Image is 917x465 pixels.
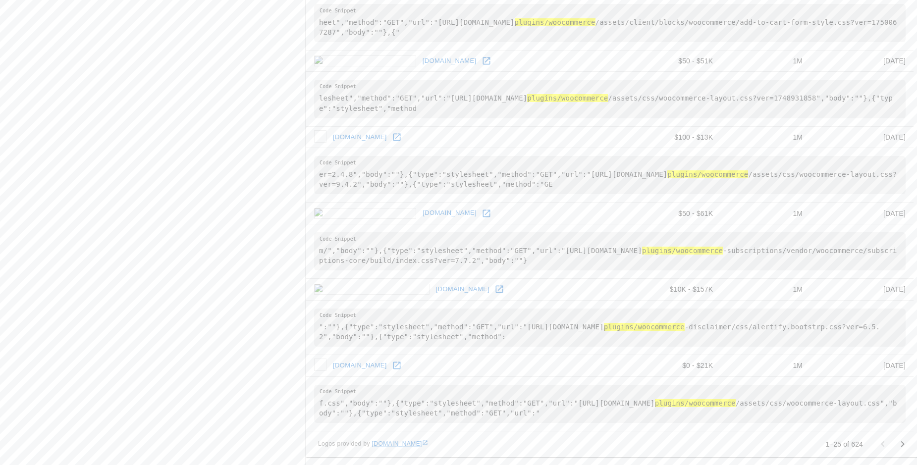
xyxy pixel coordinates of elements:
a: Open kolarivision.com in new window [479,53,494,68]
img: hoopmama.com icon [314,208,416,219]
p: 1–25 of 624 [825,439,863,449]
pre: f.css","body":""},{"type":"stylesheet","method":"GET","url":"[URL][DOMAIN_NAME] /assets/css/wooco... [314,385,906,423]
td: 1M [721,279,810,301]
pre: heet","method":"GET","url":"[URL][DOMAIN_NAME] /assets/client/blocks/woocommerce/add-to-cart-form... [314,4,906,42]
a: [DOMAIN_NAME] [420,53,479,69]
a: Open giantloopmoto.com in new window [492,282,507,297]
hl: plugins/woocommerce [527,94,608,102]
iframe: Drift Widget Chat Controller [867,395,905,432]
td: $50 - $51K [626,50,721,72]
a: [DOMAIN_NAME] [330,358,389,373]
td: $0 - $21K [626,355,721,376]
button: Go to next page [893,434,913,454]
hl: plugins/woocommerce [642,247,723,255]
td: [DATE] [810,126,914,148]
pre: m/","body":""},{"type":"stylesheet","method":"GET","url":"[URL][DOMAIN_NAME] -subscriptions/vendo... [314,232,906,270]
img: kolarivision.com icon [314,55,416,66]
td: 1M [721,203,810,224]
td: 1M [721,355,810,376]
hl: plugins/woocommerce [515,18,595,26]
td: [DATE] [810,50,914,72]
td: [DATE] [810,203,914,224]
a: [DOMAIN_NAME] [420,206,479,221]
pre: er=2.4.8","body":""},{"type":"stylesheet","method":"GET","url":"[URL][DOMAIN_NAME] /assets/css/wo... [314,156,906,194]
hl: plugins/woocommerce [604,323,685,331]
img: giantloopmoto.com icon [314,284,430,295]
img: nwaca.org icon [314,359,326,371]
td: 1M [721,50,810,72]
td: $100 - $13K [626,126,721,148]
a: Open nwaca.org in new window [389,358,404,373]
td: [DATE] [810,355,914,376]
hl: plugins/woocommerce [655,399,736,407]
td: $10K - $157K [626,279,721,301]
td: [DATE] [810,279,914,301]
a: Open khadi.com in new window [453,130,468,145]
pre: lesheet","method":"GET","url":"[URL][DOMAIN_NAME] /assets/css/woocommerce-layout.css?ver=17489318... [314,80,906,118]
a: [DOMAIN_NAME] [394,130,453,145]
td: 1M [721,126,810,148]
td: $50 - $61K [626,203,721,224]
img: khadi.com icon [314,132,390,143]
a: [DOMAIN_NAME] [372,440,428,447]
a: Open hoopmama.com in new window [479,206,494,221]
pre: ":""},{"type":"stylesheet","method":"GET","url":"[URL][DOMAIN_NAME] -disclaimer/css/alertify.boot... [314,309,906,347]
a: [DOMAIN_NAME] [433,282,492,297]
hl: plugins/woocommerce [667,170,748,178]
span: Logos provided by [318,439,428,449]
